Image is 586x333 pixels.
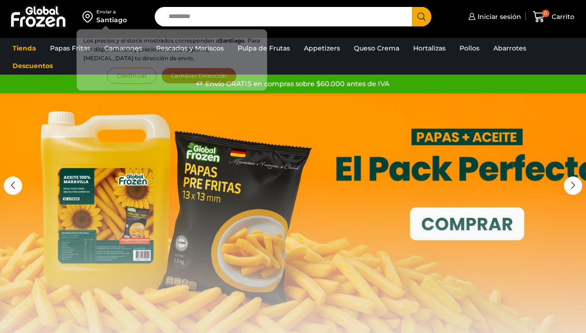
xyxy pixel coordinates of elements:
a: Hortalizas [409,39,450,57]
a: Papas Fritas [45,39,95,57]
button: Search button [412,7,431,26]
a: Queso Crema [349,39,404,57]
span: Carrito [549,12,574,21]
a: 0 Carrito [530,6,577,28]
button: Cambiar Dirección [161,68,237,84]
a: Tienda [8,39,41,57]
div: Santiago [96,15,127,25]
span: Iniciar sesión [475,12,521,21]
a: Appetizers [299,39,345,57]
strong: Santiago [219,37,245,44]
img: address-field-icon.svg [82,9,96,25]
p: Los precios y el stock mostrados corresponden a . Para ver disponibilidad y precios en otras regi... [83,36,260,63]
span: 0 [542,10,549,17]
a: Abarrotes [489,39,531,57]
button: Continuar [107,68,157,84]
a: Iniciar sesión [466,7,521,26]
a: Descuentos [8,57,57,75]
div: Enviar a [96,9,127,15]
a: Pollos [455,39,484,57]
